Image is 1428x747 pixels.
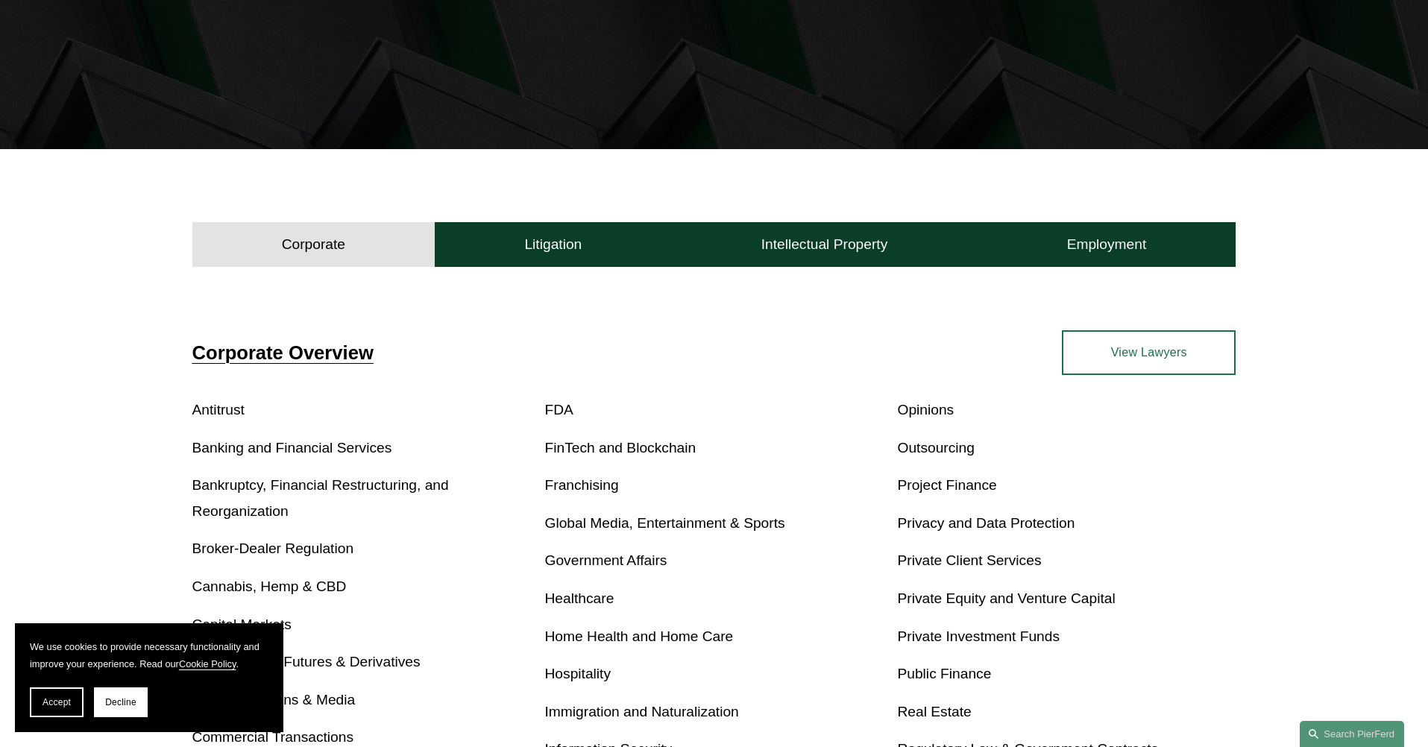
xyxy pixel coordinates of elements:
a: Global Media, Entertainment & Sports [545,515,785,531]
a: Government Affairs [545,552,667,568]
a: View Lawyers [1062,330,1236,375]
a: Commodities, Futures & Derivatives [192,654,421,669]
a: Private Client Services [897,552,1041,568]
a: Outsourcing [897,440,974,456]
section: Cookie banner [15,623,283,732]
a: Healthcare [545,590,614,606]
a: Opinions [897,402,954,417]
h4: Corporate [282,236,345,253]
a: FDA [545,402,573,417]
a: Cannabis, Hemp & CBD [192,579,347,594]
a: Bankruptcy, Financial Restructuring, and Reorganization [192,477,449,519]
a: Home Health and Home Care [545,628,734,644]
a: Project Finance [897,477,996,493]
h4: Litigation [524,236,582,253]
a: Public Finance [897,666,991,681]
a: Corporate Overview [192,342,374,363]
h4: Employment [1067,236,1147,253]
a: Banking and Financial Services [192,440,392,456]
a: Hospitality [545,666,611,681]
button: Decline [94,687,148,717]
button: Accept [30,687,84,717]
a: Broker-Dealer Regulation [192,540,354,556]
span: Accept [43,697,71,707]
a: Cookie Policy [179,658,236,669]
a: Franchising [545,477,619,493]
a: Privacy and Data Protection [897,515,1075,531]
a: Real Estate [897,704,971,719]
span: Decline [105,697,136,707]
h4: Intellectual Property [761,236,888,253]
a: Private Equity and Venture Capital [897,590,1115,606]
a: Immigration and Naturalization [545,704,739,719]
a: FinTech and Blockchain [545,440,696,456]
a: Commercial Transactions [192,729,353,745]
p: We use cookies to provide necessary functionality and improve your experience. Read our . [30,638,268,672]
a: Search this site [1300,721,1404,747]
a: Capital Markets [192,617,292,632]
a: Antitrust [192,402,245,417]
a: Private Investment Funds [897,628,1060,644]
